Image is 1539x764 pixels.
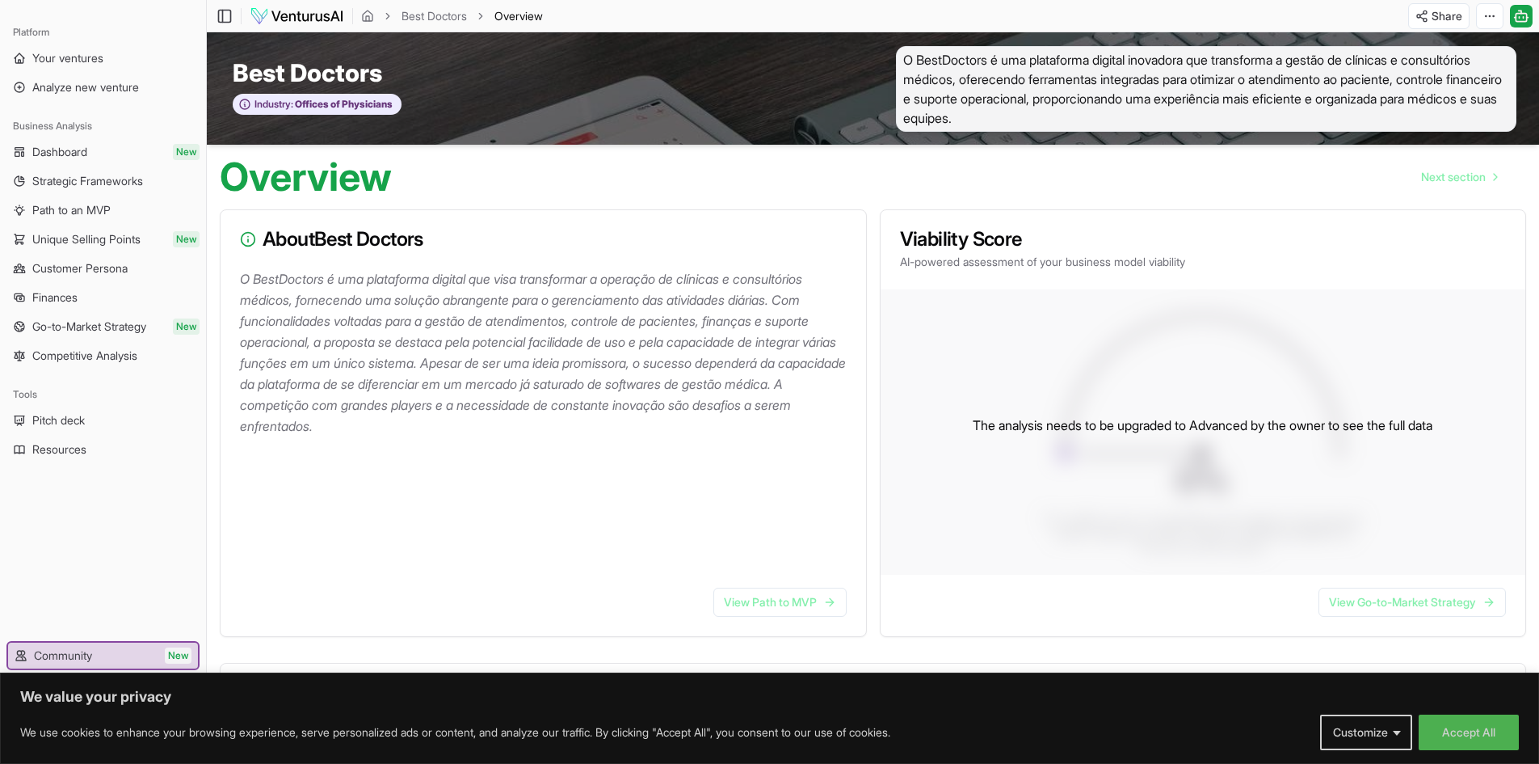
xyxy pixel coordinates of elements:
button: Share [1408,3,1470,29]
span: Customer Persona [32,260,128,276]
a: Unique Selling PointsNew [6,226,200,252]
a: Pitch deck [6,407,200,433]
span: Your ventures [32,50,103,66]
button: Accept All [1419,715,1519,750]
h3: About Best Doctors [240,230,847,249]
p: O BestDoctors é uma plataforma digital que visa transformar a operação de clínicas e consultórios... [240,268,853,437]
span: Go-to-Market Strategy [32,319,146,335]
span: Community [34,648,92,664]
span: Dashboard [32,144,87,160]
a: Analyze new venture [6,74,200,100]
a: Best Doctors [402,8,467,24]
p: AI-powered assessment of your business model viability [900,254,1507,270]
p: The analysis needs to be upgraded to Advanced by the owner to see the full data [973,416,1432,435]
span: Pitch deck [32,412,85,428]
button: Industry:Offices of Physicians [233,94,402,116]
a: DashboardNew [6,139,200,165]
a: Competitive Analysis [6,343,200,369]
a: Your ventures [6,45,200,71]
a: Go to next page [1408,161,1510,193]
span: New [173,144,200,160]
nav: breadcrumb [361,8,543,24]
div: Tools [6,382,200,407]
h1: Overview [220,158,392,196]
span: Best Doctors [233,58,382,87]
span: Finances [32,289,78,306]
a: Strategic Frameworks [6,168,200,194]
h3: Viability Score [900,230,1507,249]
nav: pagination [1408,161,1510,193]
span: New [173,319,200,335]
div: Platform [6,19,200,45]
a: View Path to MVP [713,588,847,617]
a: CommunityNew [8,643,198,669]
a: View Go-to-Market Strategy [1318,588,1506,617]
img: logo [250,6,344,26]
span: Industry: [254,98,293,111]
a: Resources [6,437,200,462]
p: We use cookies to enhance your browsing experience, serve personalized ads or content, and analyz... [20,723,890,742]
span: Share [1432,8,1462,24]
span: Offices of Physicians [293,98,393,111]
button: Customize [1320,715,1412,750]
span: New [173,231,200,247]
a: Path to an MVP [6,197,200,223]
span: O BestDoctors é uma plataforma digital inovadora que transforma a gestão de clínicas e consultóri... [896,46,1516,132]
p: We value your privacy [20,687,1519,707]
span: Resources [32,441,86,458]
span: Path to an MVP [32,202,111,218]
span: Unique Selling Points [32,231,141,247]
a: Customer Persona [6,255,200,281]
div: Business Analysis [6,113,200,139]
span: Strategic Frameworks [32,173,143,189]
a: Finances [6,285,200,310]
span: Next section [1421,169,1486,185]
a: Go-to-Market StrategyNew [6,314,200,340]
span: Analyze new venture [32,79,139,95]
span: Competitive Analysis [32,348,137,364]
span: Overview [494,8,543,24]
span: New [165,648,191,664]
